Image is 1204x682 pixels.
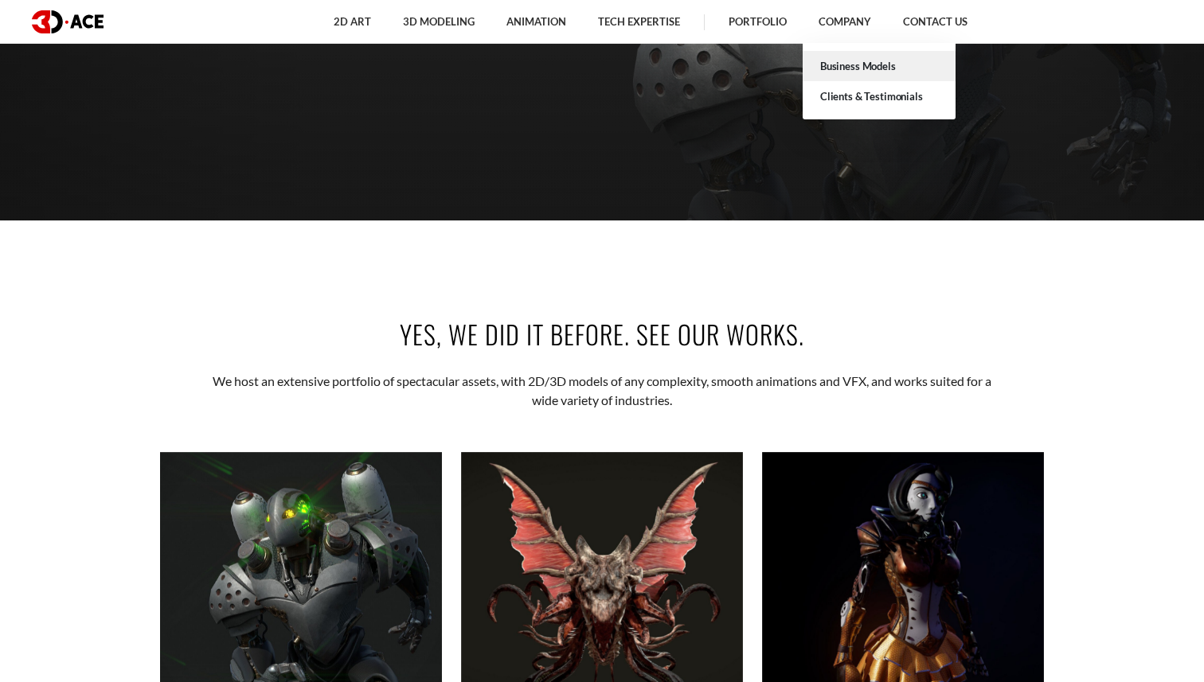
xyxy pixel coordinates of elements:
[32,10,104,33] img: logo dark
[803,81,956,111] a: Clients & Testimonials
[210,372,995,411] p: We host an extensive portfolio of spectacular assets, with 2D/3D models of any complexity, smooth...
[160,316,1044,352] h2: Yes, we did it before. See our works.
[803,51,956,81] a: Business Models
